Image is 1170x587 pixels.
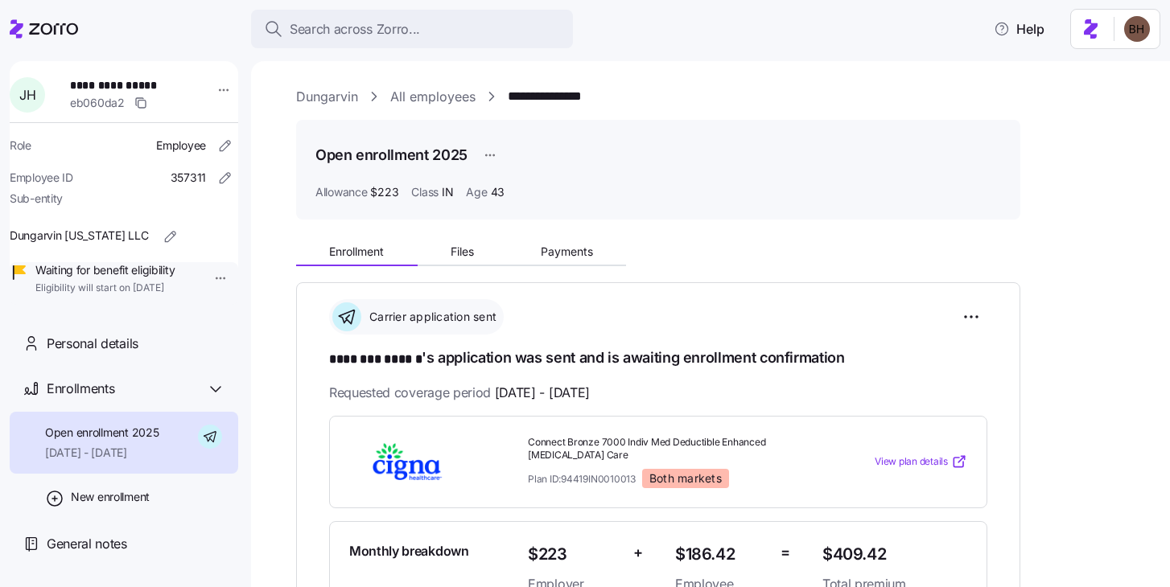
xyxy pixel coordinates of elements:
[315,184,367,200] span: Allowance
[329,246,384,257] span: Enrollment
[981,13,1057,45] button: Help
[1124,16,1150,42] img: c3c218ad70e66eeb89914ccc98a2927c
[329,383,590,403] span: Requested coverage period
[370,184,398,200] span: $223
[10,191,63,207] span: Sub-entity
[35,281,175,295] span: Eligibility will start on [DATE]
[10,170,73,186] span: Employee ID
[156,138,206,154] span: Employee
[822,541,967,568] span: $409.42
[365,309,496,325] span: Carrier application sent
[71,489,150,505] span: New enrollment
[251,10,573,48] button: Search across Zorro...
[70,95,125,111] span: eb060da2
[35,262,175,278] span: Waiting for benefit eligibility
[290,19,420,39] span: Search across Zorro...
[19,88,35,101] span: J H
[47,534,127,554] span: General notes
[10,138,31,154] span: Role
[47,379,114,399] span: Enrollments
[451,246,474,257] span: Files
[649,471,722,486] span: Both markets
[528,436,810,463] span: Connect Bronze 7000 Indiv Med Deductible Enhanced [MEDICAL_DATA] Care
[171,170,206,186] span: 357311
[45,445,159,461] span: [DATE] - [DATE]
[390,87,476,107] a: All employees
[781,541,790,564] span: =
[875,454,967,470] a: View plan details
[466,184,487,200] span: Age
[675,541,768,568] span: $186.42
[411,184,439,200] span: Class
[315,145,468,165] h1: Open enrollment 2025
[296,87,358,107] a: Dungarvin
[633,541,643,564] span: +
[442,184,453,200] span: IN
[875,454,948,470] span: View plan details
[491,184,505,200] span: 43
[349,541,469,561] span: Monthly breakdown
[495,383,590,403] span: [DATE] - [DATE]
[528,541,620,568] span: $223
[45,425,159,441] span: Open enrollment 2025
[541,246,593,257] span: Payments
[528,472,636,486] span: Plan ID: 94419IN0010013
[349,443,465,480] img: Cigna Healthcare
[10,228,148,244] span: Dungarvin [US_STATE] LLC
[329,347,987,370] h1: 's application was sent and is awaiting enrollment confirmation
[47,334,138,354] span: Personal details
[994,19,1044,39] span: Help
